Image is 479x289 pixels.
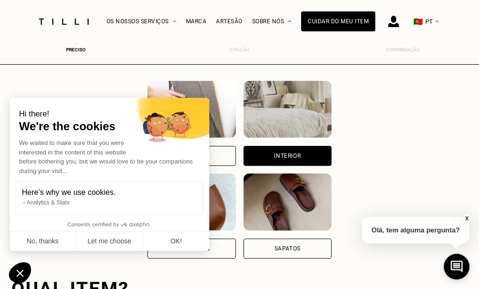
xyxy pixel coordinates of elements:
div: Sapatos [274,246,301,251]
a: Artesão [216,18,243,25]
span: 🇵🇹 [413,17,423,26]
a: Cuidar do meu item [301,11,375,31]
div: Confirmação [384,47,422,52]
img: Roupas [147,81,235,138]
img: Logotipo do serviço de costura Tilli [35,19,92,25]
img: Sapatos [244,173,332,231]
a: Marca [186,18,207,25]
img: menu déroulant [435,20,439,23]
div: Acessórios [174,246,210,251]
img: Menu suspenso sobre [288,20,292,23]
div: Sobre nós [252,0,292,43]
img: Interior [244,81,332,138]
img: Menu suspenso [173,20,176,23]
img: ícone de login [388,16,399,27]
p: Olá, tem alguma pergunta? [362,217,469,243]
button: X [462,213,472,224]
button: 🇵🇹 PT [409,0,444,43]
div: Preciso [57,47,95,52]
div: Interior [274,153,301,159]
div: Citação [221,47,259,52]
div: Os nossos serviços [107,0,176,43]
